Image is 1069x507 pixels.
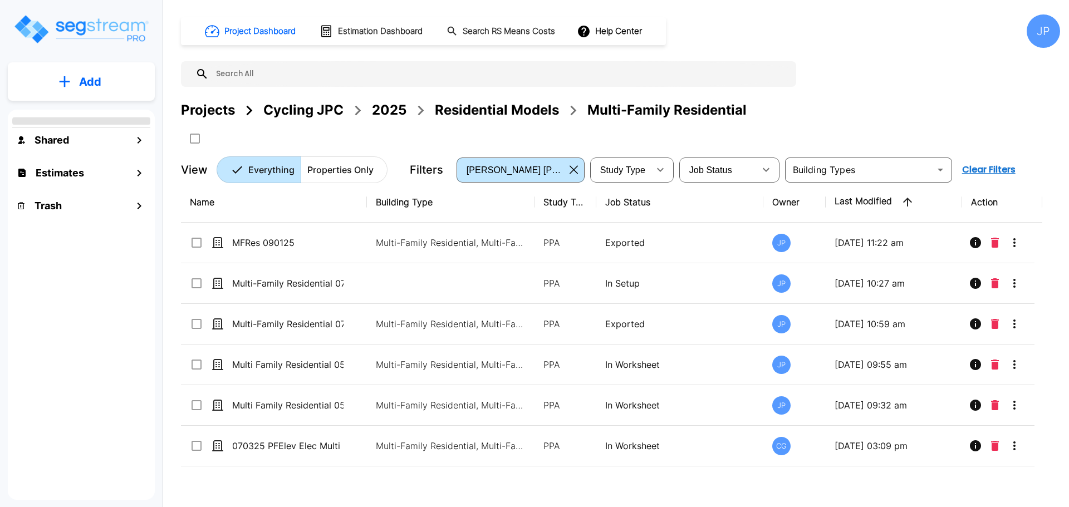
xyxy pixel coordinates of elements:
div: 2025 [372,100,406,120]
th: Name [181,182,367,223]
button: Info [964,394,987,416]
div: Residential Models [435,100,559,120]
p: PPA [543,236,587,249]
p: Properties Only [307,163,374,176]
button: Delete [987,435,1003,457]
p: [DATE] 10:27 am [835,277,953,290]
button: Add [8,66,155,98]
div: Select [592,154,649,185]
p: PPA [543,317,587,331]
p: In Worksheet [605,439,755,452]
button: Delete [987,353,1003,376]
button: Delete [987,313,1003,335]
p: In Setup [605,277,755,290]
p: [DATE] 09:55 am [835,358,953,371]
button: Search RS Means Costs [442,21,561,42]
p: [DATE] 10:59 am [835,317,953,331]
p: MFRes 090125 [232,236,344,249]
p: [DATE] 09:32 am [835,398,953,412]
p: Multi-Family Residential 071425_template [232,277,344,290]
th: Last Modified [826,182,962,223]
button: Delete [987,272,1003,294]
button: Open [933,162,948,178]
div: JP [772,356,791,374]
div: JP [772,274,791,293]
button: SelectAll [184,127,206,150]
button: Delete [987,232,1003,254]
p: In Worksheet [605,358,755,371]
div: JP [772,234,791,252]
p: Multi-Family Residential, Multi-Family Residential Site [376,439,526,452]
button: Info [964,232,987,254]
p: View [181,161,208,178]
p: Add [79,73,101,90]
div: Multi-Family Residential [587,100,747,120]
input: Search All [209,61,791,87]
div: JP [772,396,791,415]
p: In Worksheet [605,398,755,412]
img: Logo [13,13,149,45]
button: Everything [217,156,301,183]
h1: Shared [35,132,69,147]
th: Action [962,182,1043,223]
button: Estimation Dashboard [315,19,429,43]
div: CG [772,437,791,455]
h1: Estimates [36,165,84,180]
p: Multi-Family Residential, Multi-Family Residential Site [376,358,526,371]
h1: Trash [35,198,62,213]
th: Building Type [367,182,534,223]
p: Multi-Family Residential, Multi-Family Residential Site [376,317,526,331]
input: Building Types [788,162,930,178]
div: Projects [181,100,235,120]
th: Owner [763,182,825,223]
p: PPA [543,439,587,452]
button: More-Options [1003,435,1026,457]
div: JP [1027,14,1060,48]
span: Study Type [600,165,645,175]
p: PPA [543,277,587,290]
p: PPA [543,358,587,371]
p: Exported [605,236,755,249]
button: Help Center [575,21,646,42]
button: Info [964,353,987,376]
button: Info [964,435,987,457]
h1: Project Dashboard [224,25,296,38]
p: Filters [410,161,443,178]
p: Multi Family Residential 052625_template [232,398,344,412]
div: Select [681,154,755,185]
button: Info [964,313,987,335]
button: Clear Filters [958,159,1020,181]
div: Platform [217,156,388,183]
button: More-Options [1003,232,1026,254]
div: JP [772,315,791,333]
span: Job Status [689,165,732,175]
p: Multi Family Residential 052625 [232,358,344,371]
p: [DATE] 11:22 am [835,236,953,249]
button: Info [964,272,987,294]
p: PPA [543,398,587,412]
p: 070325 PFElev Elec Multi Family Residential 052625_template [232,439,344,452]
button: Delete [987,394,1003,416]
button: Project Dashboard [200,19,302,43]
button: More-Options [1003,272,1026,294]
th: Study Type [534,182,596,223]
p: Multi-Family Residential, Multi-Family Residential Site [376,398,526,412]
div: Select [459,154,565,185]
button: More-Options [1003,313,1026,335]
button: Properties Only [301,156,388,183]
th: Job Status [596,182,764,223]
h1: Search RS Means Costs [463,25,555,38]
p: Exported [605,317,755,331]
button: More-Options [1003,353,1026,376]
p: Multi-Family Residential, Multi-Family Residential Site [376,236,526,249]
div: Cycling JPC [263,100,344,120]
p: Multi-Family Residential 071425 [232,317,344,331]
p: Everything [248,163,295,176]
h1: Estimation Dashboard [338,25,423,38]
button: More-Options [1003,394,1026,416]
p: [DATE] 03:09 pm [835,439,953,452]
